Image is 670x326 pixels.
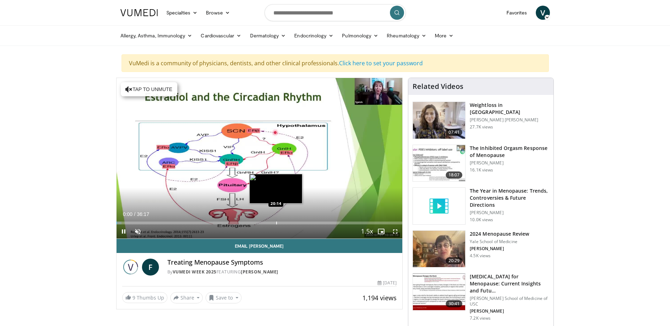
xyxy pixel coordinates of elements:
[122,259,139,276] img: Vumedi Week 2025
[131,224,145,239] button: Unmute
[470,160,549,166] p: [PERSON_NAME]
[413,145,549,182] a: 18:07 The Inhibited Orgasm Response of Menopause [PERSON_NAME] 16.1K views
[470,253,491,259] p: 4.5K views
[470,246,529,252] p: [PERSON_NAME]
[470,217,493,223] p: 10.0K views
[431,29,458,43] a: More
[470,239,529,244] p: Yale School of Medicine
[134,211,136,217] span: /
[162,6,202,20] a: Specialties
[470,296,549,307] p: [PERSON_NAME] School of Medicine of USC
[132,294,135,301] span: 9
[446,171,463,179] span: 18:07
[388,224,402,239] button: Fullscreen
[117,239,403,253] a: Email [PERSON_NAME]
[536,6,550,20] a: V
[241,269,278,275] a: [PERSON_NAME]
[167,259,397,266] h4: Treating Menopause Symptoms
[137,211,149,217] span: 36:17
[142,259,159,276] a: F
[338,29,383,43] a: Pulmonology
[470,187,549,209] h3: The Year in Menopause: Trends, Controversies & Future Directions
[470,167,493,173] p: 16.1K views
[117,224,131,239] button: Pause
[249,174,302,204] img: image.jpeg
[470,315,491,321] p: 7.2K views
[117,78,403,239] video-js: Video Player
[413,273,549,321] a: 30:41 [MEDICAL_DATA] for Menopause: Current Insights and Futu… [PERSON_NAME] School of Medicine o...
[446,129,463,136] span: 07:41
[470,145,549,159] h3: The Inhibited Orgasm Response of Menopause
[470,308,549,314] p: [PERSON_NAME]
[470,117,549,123] p: [PERSON_NAME] [PERSON_NAME]
[196,29,245,43] a: Cardiovascular
[413,102,465,139] img: 9983fed1-7565-45be-8934-aef1103ce6e2.150x105_q85_crop-smart_upscale.jpg
[167,269,397,275] div: By FEATURING
[413,231,465,267] img: 692f135d-47bd-4f7e-b54d-786d036e68d3.150x105_q85_crop-smart_upscale.jpg
[446,300,463,307] span: 30:41
[290,29,338,43] a: Endocrinology
[120,9,158,16] img: VuMedi Logo
[122,292,167,303] a: 9 Thumbs Up
[413,273,465,310] img: 47271b8a-94f4-49c8-b914-2a3d3af03a9e.150x105_q85_crop-smart_upscale.jpg
[470,230,529,237] h3: 2024 Menopause Review
[173,269,217,275] a: Vumedi Week 2025
[170,292,203,303] button: Share
[339,59,423,67] a: Click here to set your password
[362,294,397,302] span: 1,194 views
[413,187,549,225] a: The Year in Menopause: Trends, Controversies & Future Directions [PERSON_NAME] 10.0K views
[378,280,397,286] div: [DATE]
[413,188,465,224] img: video_placeholder_short.svg
[246,29,290,43] a: Dermatology
[383,29,431,43] a: Rheumatology
[117,222,403,224] div: Progress Bar
[206,292,242,303] button: Save to
[121,54,549,72] div: VuMedi is a community of physicians, dentists, and other clinical professionals.
[470,273,549,294] h3: [MEDICAL_DATA] for Menopause: Current Insights and Futu…
[413,230,549,268] a: 20:29 2024 Menopause Review Yale School of Medicine [PERSON_NAME] 4.5K views
[413,102,549,139] a: 07:41 Weightloss in [GEOGRAPHIC_DATA] [PERSON_NAME] [PERSON_NAME] 27.7K views
[470,102,549,116] h3: Weightloss in [GEOGRAPHIC_DATA]
[121,82,177,96] button: Tap to unmute
[413,82,463,91] h4: Related Videos
[470,210,549,216] p: [PERSON_NAME]
[360,224,374,239] button: Playback Rate
[413,145,465,182] img: 283c0f17-5e2d-42ba-a87c-168d447cdba4.150x105_q85_crop-smart_upscale.jpg
[502,6,532,20] a: Favorites
[116,29,197,43] a: Allergy, Asthma, Immunology
[446,257,463,264] span: 20:29
[374,224,388,239] button: Enable picture-in-picture mode
[202,6,234,20] a: Browse
[470,124,493,130] p: 27.7K views
[123,211,132,217] span: 0:00
[265,4,406,21] input: Search topics, interventions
